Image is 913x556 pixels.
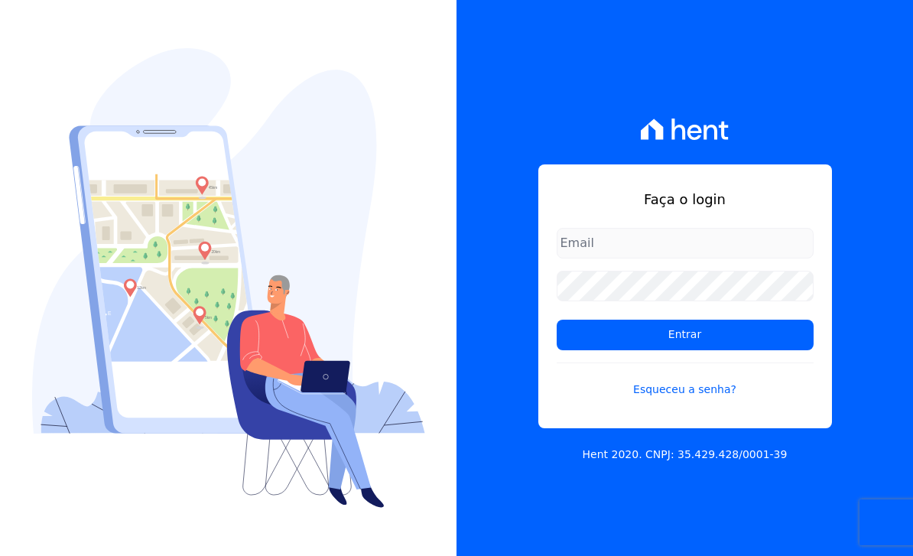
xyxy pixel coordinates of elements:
[557,228,814,258] input: Email
[32,48,425,508] img: Login
[557,189,814,210] h1: Faça o login
[583,447,788,463] p: Hent 2020. CNPJ: 35.429.428/0001-39
[557,363,814,398] a: Esqueceu a senha?
[557,320,814,350] input: Entrar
